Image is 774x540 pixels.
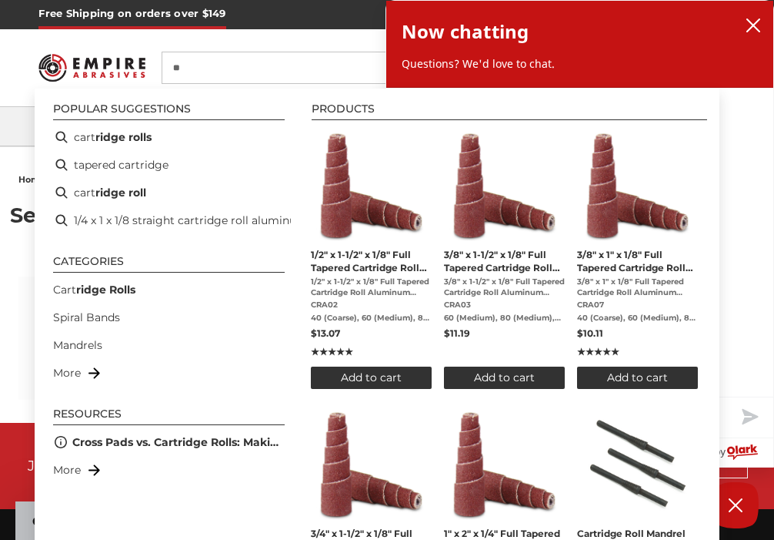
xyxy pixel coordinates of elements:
[53,408,285,425] li: Resources
[449,408,560,520] img: Cartridge Roll 1" x 2" x 1/4" Full Tapered
[311,248,432,274] span: 1/2" x 1-1/2" x 1/8" Full Tapered Cartridge Roll Aluminum Oxide - 10 Pack
[10,205,764,226] h1: Search results
[95,185,146,201] b: ridge roll
[76,283,135,297] b: ridge Rolls
[577,327,603,339] span: $10.11
[741,14,766,37] button: close chatbox
[577,300,698,310] span: CRA07
[444,277,565,298] span: 3/8" x 1-1/2" x 1/8" Full Tapered Cartridge Roll Aluminum Oxide - 10 Pack Name: 3/8 inch x 1.5 in...
[315,408,427,520] img: Cartridge Roll 3/4" x 1-1/2" x 1/8" Tapered
[444,327,470,339] span: $11.19
[47,456,291,484] li: More
[311,129,432,389] a: 1/2" x 1-1/2" x 1/8" Full Tapered Cartridge Roll Aluminum Oxide - 10 Pack
[15,501,157,540] div: Get Free ShippingClose teaser
[402,56,758,72] p: Questions? We'd love to chat.
[18,174,45,185] span: home
[582,129,693,241] img: Cartridge Roll 3/8" x 1" x 1/8" Full Tapered
[47,123,291,151] li: cartridge rolls
[47,428,291,456] li: Cross Pads vs. Cartridge Rolls: Making the Right Abrasive Choice
[712,482,759,528] button: Close Chatbox
[311,367,432,389] button: Add to cart
[47,331,291,359] li: Mandrels
[444,367,565,389] button: Add to cart
[312,103,707,120] li: Products
[95,129,152,146] b: ridge rolls
[582,408,693,520] img: Cartridge rolls mandrel
[311,327,340,339] span: $13.07
[402,16,529,47] h2: Now chatting
[577,248,698,274] span: 3/8" x 1" x 1/8" Full Tapered Cartridge Roll Aluminum Oxide - 10 Pack
[311,313,432,324] span: 40 (Coarse), 60 (Medium), 80 (Medium), 120 (Fine), 180 (Very Fine), 240 (Very Fine)
[47,276,291,304] li: Cartridge Rolls
[53,310,120,326] a: Spiral Bands
[32,514,141,528] span: Get Free Shipping
[53,256,285,273] li: Categories
[444,248,565,274] span: 3/8" x 1-1/2" x 1/8" Full Tapered Cartridge Roll Aluminum Oxide - 10 Pack
[444,313,565,324] span: 60 (Medium), 80 (Medium), 120 (Fine), 40 (Coarse), 180 (Very Fine), 240 (Very Fine)
[438,123,571,395] li: 3/8" x 1-1/2" x 1/8" Full Tapered Cartridge Roll Aluminum Oxide - 10 Pack
[47,206,291,234] li: 1/4 x 1 x 1/8 straight cartridge roll aluminum oxide 10 pack
[315,129,427,241] img: Cartridge Roll 1/2" x 1-1/2" x 1/8" Full Tapered
[577,129,698,389] a: 3/8" x 1" x 1/8" Full Tapered Cartridge Roll Aluminum Oxide - 10 Pack
[28,458,98,475] span: JOIN OUR
[47,151,291,179] li: tapered cartridge
[444,129,565,389] a: 3/8" x 1-1/2" x 1/8" Full Tapered Cartridge Roll Aluminum Oxide - 10 Pack
[72,434,285,451] a: Cross Pads vs. Cartridge Rolls: Making the Right Abrasive Choice
[311,277,432,298] span: 1/2" x 1-1/2" x 1/8" Full Tapered Cartridge Roll Aluminum Oxide - 10 Pack Name: 1/2 inch x 1.5 in...
[449,129,560,241] img: Cartridge Roll 3/8" x 1-1/2" x 1/8" Full Tapered
[47,304,291,331] li: Spiral Bands
[305,123,438,395] li: 1/2" x 1-1/2" x 1/8" Full Tapered Cartridge Roll Aluminum Oxide - 10 Pack
[577,345,619,359] span: ★★★★★
[311,300,432,310] span: CRA02
[577,277,698,298] span: 3/8" x 1" x 1/8" Full Tapered Cartridge Roll Aluminum Oxide - 10 Pack Name: 3/8 inch x 1 inch x 1...
[577,313,698,324] span: 40 (Coarse), 60 (Medium), 80 (Medium), 120 (Fine), 180 (Very Fine), 240 (Very Fine)
[571,123,704,395] li: 3/8" x 1" x 1/8" Full Tapered Cartridge Roll Aluminum Oxide - 10 Pack
[53,103,285,120] li: Popular suggestions
[444,300,565,310] span: CRA03
[724,397,773,438] button: Send message
[47,359,291,387] li: More
[53,337,102,354] a: Mandrels
[577,367,698,389] button: Add to cart
[715,442,726,461] span: by
[311,345,353,359] span: ★★★★★
[47,179,291,206] li: cartridge roll
[674,438,773,467] a: Powered by Olark
[53,282,135,298] a: Cartridge Rolls
[38,47,145,89] img: Empire Abrasives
